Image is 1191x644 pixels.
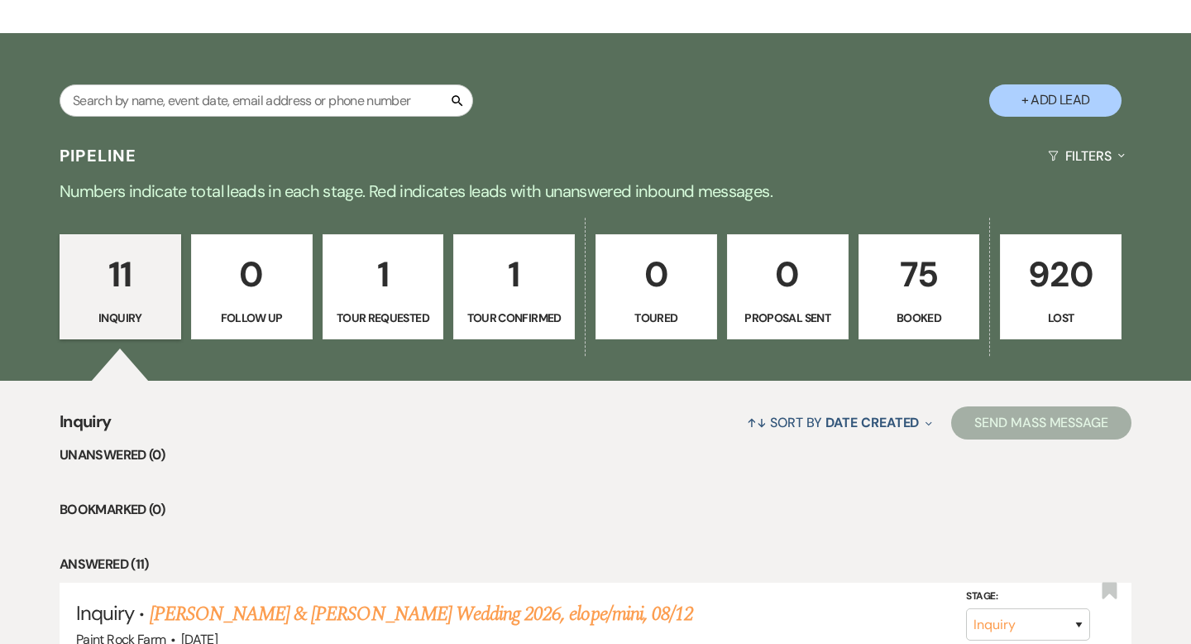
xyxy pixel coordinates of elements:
[989,84,1122,117] button: + Add Lead
[323,234,444,340] a: 1Tour Requested
[202,309,302,327] p: Follow Up
[747,414,767,431] span: ↑↓
[60,445,1131,466] li: Unanswered (0)
[150,599,693,629] a: [PERSON_NAME] & [PERSON_NAME] Wedding 2026, elope/mini, 08/12
[60,234,181,340] a: 11Inquiry
[70,247,170,302] p: 11
[60,84,473,117] input: Search by name, event date, email address or phone number
[1011,247,1111,302] p: 920
[60,499,1131,521] li: Bookmarked (0)
[60,409,112,445] span: Inquiry
[606,309,706,327] p: Toured
[1000,234,1122,340] a: 920Lost
[333,247,433,302] p: 1
[595,234,717,340] a: 0Toured
[76,600,134,626] span: Inquiry
[464,309,564,327] p: Tour Confirmed
[738,247,838,302] p: 0
[1041,134,1131,178] button: Filters
[191,234,313,340] a: 0Follow Up
[859,234,980,340] a: 75Booked
[333,309,433,327] p: Tour Requested
[464,247,564,302] p: 1
[727,234,849,340] a: 0Proposal Sent
[738,309,838,327] p: Proposal Sent
[1011,309,1111,327] p: Lost
[740,401,939,445] button: Sort By Date Created
[966,588,1090,606] label: Stage:
[606,247,706,302] p: 0
[869,309,969,327] p: Booked
[951,406,1131,440] button: Send Mass Message
[825,414,919,431] span: Date Created
[70,309,170,327] p: Inquiry
[869,247,969,302] p: 75
[202,247,302,302] p: 0
[453,234,575,340] a: 1Tour Confirmed
[60,554,1131,575] li: Answered (11)
[60,144,137,167] h3: Pipeline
